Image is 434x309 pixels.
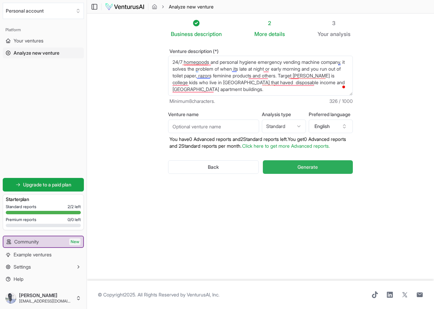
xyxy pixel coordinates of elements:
span: 2 / 2 left [68,204,81,210]
span: Generate [297,164,318,170]
span: description [194,31,222,37]
button: [PERSON_NAME][EMAIL_ADDRESS][DOMAIN_NAME] [3,290,84,306]
span: Standard reports [6,204,36,210]
a: Example ventures [3,249,84,260]
p: You have 0 Advanced reports and 2 Standard reports left. Y ou get 0 Advanced reports and 2 Standa... [168,136,353,149]
span: Help [14,276,23,283]
span: New [69,238,80,245]
span: Your [318,30,329,38]
button: Settings [3,261,84,272]
button: Back [168,160,259,174]
label: Venture description (*) [168,49,353,54]
div: Platform [3,24,84,35]
label: Analysis type [262,112,306,117]
div: 3 [318,19,350,27]
span: Minimum 8 characters. [169,98,215,105]
nav: breadcrumb [152,3,214,10]
span: More [254,30,267,38]
span: 326 / 1000 [329,98,353,105]
span: Analyze new venture [169,3,214,10]
label: Venture name [168,112,259,117]
a: Your ventures [3,35,84,46]
span: Analyze new venture [14,50,59,56]
span: Business [171,30,193,38]
a: VenturusAI, Inc [187,292,218,297]
span: Upgrade to a paid plan [23,181,71,188]
div: 2 [254,19,285,27]
button: Generate [263,160,353,174]
h3: Starter plan [6,196,81,203]
span: Settings [14,263,31,270]
label: Preferred language [309,112,353,117]
button: Select an organization [3,3,84,19]
img: ACg8ocLfFTTxJ1qbtGtIO29b2HbE31_BuY7kREDZgf-2TYlp7oTF5cDu=s96-c [5,293,16,304]
span: [EMAIL_ADDRESS][DOMAIN_NAME] [19,298,73,304]
span: © Copyright 2025 . All Rights Reserved by . [98,291,219,298]
a: Help [3,274,84,285]
a: Click here to get more Advanced reports. [242,143,330,149]
span: Premium reports [6,217,36,222]
button: English [309,120,353,133]
input: Optional venture name [168,120,259,133]
span: analysis [330,31,350,37]
span: 0 / 0 left [68,217,81,222]
span: Community [14,238,39,245]
span: details [269,31,285,37]
img: logo [105,3,145,11]
a: CommunityNew [3,236,83,247]
span: Example ventures [14,251,52,258]
span: Your ventures [14,37,43,44]
textarea: To enrich screen reader interactions, please activate Accessibility in Grammarly extension settings [168,56,353,96]
span: [PERSON_NAME] [19,292,73,298]
a: Upgrade to a paid plan [3,178,84,192]
a: Analyze new venture [3,48,84,58]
